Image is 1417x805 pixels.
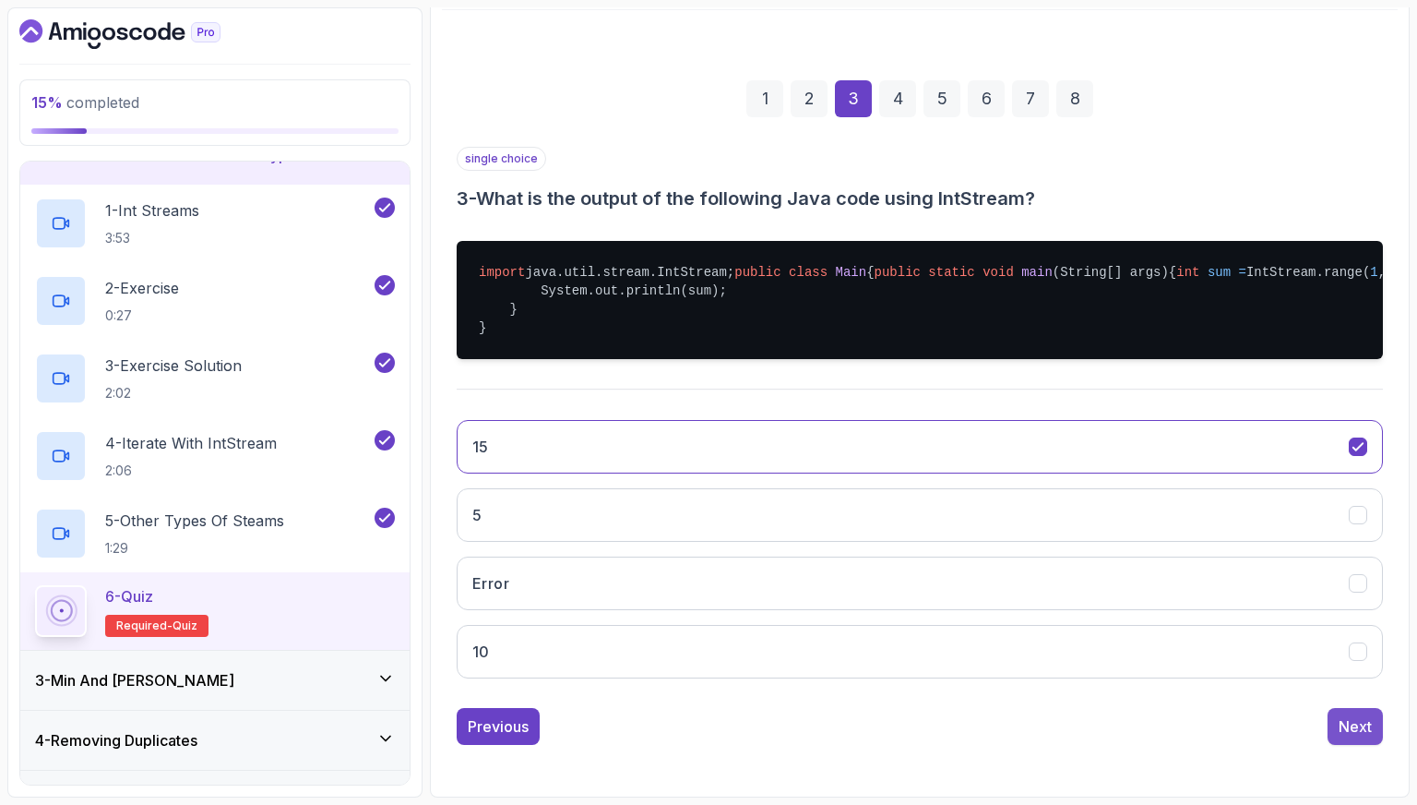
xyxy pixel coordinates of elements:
[746,80,783,117] div: 1
[472,504,482,526] h3: 5
[105,277,179,299] p: 2 - Exercise
[20,651,410,710] button: 3-Min And [PERSON_NAME]
[1021,265,1053,280] span: main
[116,619,173,633] span: Required-
[835,80,872,117] div: 3
[31,93,139,112] span: completed
[35,198,395,249] button: 1-Int Streams3:53
[1339,715,1372,738] div: Next
[734,265,780,280] span: public
[875,265,921,280] span: public
[35,729,197,751] h3: 4 - Removing Duplicates
[173,619,197,633] span: quiz
[105,384,242,402] p: 2:02
[457,557,1383,610] button: Error
[968,80,1005,117] div: 6
[35,585,395,637] button: 6-QuizRequired-quiz
[105,199,199,222] p: 1 - Int Streams
[1012,80,1049,117] div: 7
[105,229,199,247] p: 3:53
[105,539,284,558] p: 1:29
[928,265,974,280] span: static
[472,436,489,458] h3: 15
[982,265,1014,280] span: void
[105,306,179,325] p: 0:27
[35,275,395,327] button: 2-Exercise0:27
[105,462,277,480] p: 2:06
[1053,265,1169,280] span: (String[] args)
[1370,265,1377,280] span: 1
[1208,265,1231,280] span: sum
[105,585,153,607] p: 6 - Quiz
[791,80,828,117] div: 2
[879,80,916,117] div: 4
[472,572,509,595] h3: Error
[457,625,1383,679] button: 10
[923,80,960,117] div: 5
[35,508,395,559] button: 5-Other Types Of Steams1:29
[789,265,828,280] span: class
[457,241,1383,359] pre: java.util.stream.IntStream; { { IntStream.range( , ).sum(); System.out.println(sum); } }
[35,430,395,482] button: 4-Iterate with IntStream2:06
[468,715,529,738] div: Previous
[31,93,63,112] span: 15 %
[836,265,867,280] span: Main
[1328,708,1383,745] button: Next
[472,641,490,663] h3: 10
[19,19,263,49] a: Dashboard
[479,265,525,280] span: import
[105,432,277,454] p: 4 - Iterate with IntStream
[1056,80,1093,117] div: 8
[1239,265,1246,280] span: =
[20,711,410,770] button: 4-Removing Duplicates
[35,353,395,404] button: 3-Exercise Solution2:02
[35,669,234,691] h3: 3 - Min And [PERSON_NAME]
[457,147,546,171] p: single choice
[457,708,540,745] button: Previous
[1176,265,1199,280] span: int
[457,186,1383,211] h3: 3 - What is the output of the following Java code using IntStream?
[457,488,1383,542] button: 5
[457,420,1383,474] button: 15
[105,354,242,377] p: 3 - Exercise Solution
[105,510,284,532] p: 5 - Other Types Of Steams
